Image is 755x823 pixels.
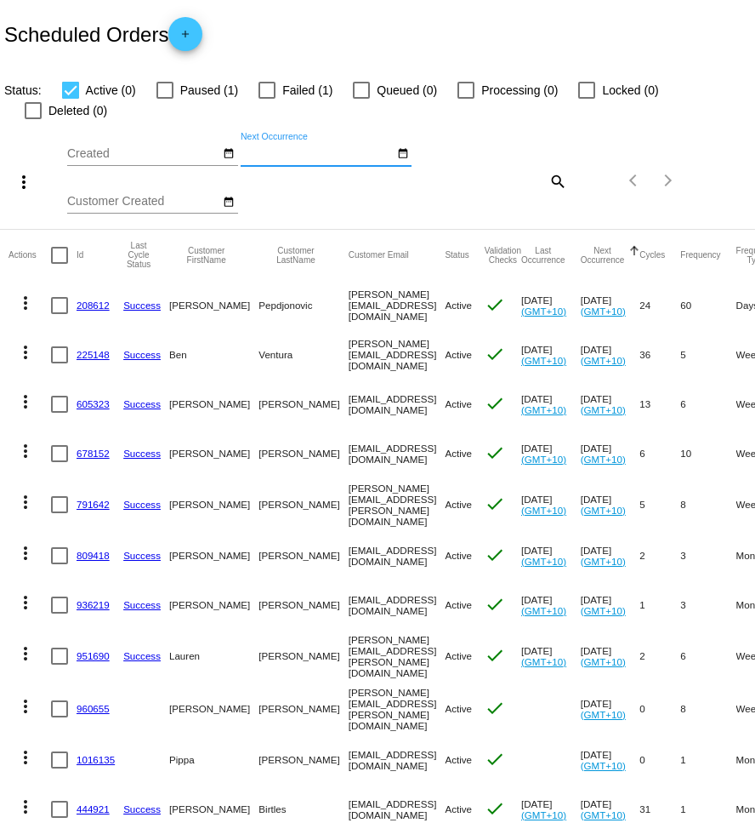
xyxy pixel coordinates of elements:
[485,749,505,769] mat-icon: check
[349,250,409,260] button: Change sorting for CustomerEmail
[639,630,680,683] mat-cell: 2
[258,330,348,380] mat-cell: Ventura
[485,393,505,414] mat-icon: check
[397,147,409,161] mat-icon: date_range
[445,550,472,561] span: Active
[581,505,626,516] a: (GMT+10)
[521,531,581,580] mat-cell: [DATE]
[581,735,640,785] mat-cell: [DATE]
[123,499,161,510] a: Success
[4,83,42,97] span: Status:
[77,703,110,714] a: 960655
[169,330,258,380] mat-cell: Ben
[639,250,665,260] button: Change sorting for Cycles
[680,580,735,630] mat-cell: 3
[349,735,446,785] mat-cell: [EMAIL_ADDRESS][DOMAIN_NAME]
[175,28,196,49] mat-icon: add
[581,246,625,265] button: Change sorting for NextOccurrenceUtc
[639,531,680,580] mat-cell: 2
[15,747,36,768] mat-icon: more_vert
[602,80,658,100] span: Locked (0)
[123,650,161,661] a: Success
[169,531,258,580] mat-cell: [PERSON_NAME]
[521,556,566,567] a: (GMT+10)
[581,709,626,720] a: (GMT+10)
[77,349,110,360] a: 225148
[77,499,110,510] a: 791642
[547,168,567,194] mat-icon: search
[258,478,348,531] mat-cell: [PERSON_NAME]
[521,656,566,667] a: (GMT+10)
[581,478,640,531] mat-cell: [DATE]
[123,803,161,814] a: Success
[485,798,505,819] mat-icon: check
[349,683,446,735] mat-cell: [PERSON_NAME][EMAIL_ADDRESS][PERSON_NAME][DOMAIN_NAME]
[485,698,505,718] mat-icon: check
[521,281,581,330] mat-cell: [DATE]
[86,80,136,100] span: Active (0)
[581,281,640,330] mat-cell: [DATE]
[521,429,581,478] mat-cell: [DATE]
[445,250,468,260] button: Change sorting for Status
[258,531,348,580] mat-cell: [PERSON_NAME]
[581,454,626,465] a: (GMT+10)
[123,300,161,311] a: Success
[123,599,161,610] a: Success
[48,100,107,121] span: Deleted (0)
[349,478,446,531] mat-cell: [PERSON_NAME][EMAIL_ADDRESS][PERSON_NAME][DOMAIN_NAME]
[521,306,566,317] a: (GMT+10)
[15,643,36,664] mat-icon: more_vert
[521,478,581,531] mat-cell: [DATE]
[67,147,220,161] input: Created
[481,80,558,100] span: Processing (0)
[169,630,258,683] mat-cell: Lauren
[15,797,36,817] mat-icon: more_vert
[15,293,36,313] mat-icon: more_vert
[581,330,640,380] mat-cell: [DATE]
[258,683,348,735] mat-cell: [PERSON_NAME]
[485,645,505,666] mat-icon: check
[521,454,566,465] a: (GMT+10)
[639,281,680,330] mat-cell: 24
[445,499,472,510] span: Active
[581,404,626,415] a: (GMT+10)
[15,543,36,563] mat-icon: more_vert
[123,349,161,360] a: Success
[15,441,36,461] mat-icon: more_vert
[485,294,505,315] mat-icon: check
[680,630,735,683] mat-cell: 6
[639,683,680,735] mat-cell: 0
[581,809,626,820] a: (GMT+10)
[77,650,110,661] a: 951690
[258,429,348,478] mat-cell: [PERSON_NAME]
[680,330,735,380] mat-cell: 5
[445,703,472,714] span: Active
[639,330,680,380] mat-cell: 36
[581,531,640,580] mat-cell: [DATE]
[521,330,581,380] mat-cell: [DATE]
[258,246,332,265] button: Change sorting for CustomerLastName
[680,380,735,429] mat-cell: 6
[485,344,505,364] mat-icon: check
[258,580,348,630] mat-cell: [PERSON_NAME]
[349,380,446,429] mat-cell: [EMAIL_ADDRESS][DOMAIN_NAME]
[485,545,505,565] mat-icon: check
[521,505,566,516] a: (GMT+10)
[169,478,258,531] mat-cell: [PERSON_NAME]
[485,230,521,281] mat-header-cell: Validation Checks
[169,429,258,478] mat-cell: [PERSON_NAME]
[680,683,735,735] mat-cell: 8
[258,380,348,429] mat-cell: [PERSON_NAME]
[680,250,720,260] button: Change sorting for Frequency
[9,230,51,281] mat-header-cell: Actions
[282,80,332,100] span: Failed (1)
[680,735,735,785] mat-cell: 1
[349,281,446,330] mat-cell: [PERSON_NAME][EMAIL_ADDRESS][DOMAIN_NAME]
[521,355,566,366] a: (GMT+10)
[445,650,472,661] span: Active
[581,580,640,630] mat-cell: [DATE]
[581,760,626,771] a: (GMT+10)
[123,550,161,561] a: Success
[581,306,626,317] a: (GMT+10)
[680,281,735,330] mat-cell: 60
